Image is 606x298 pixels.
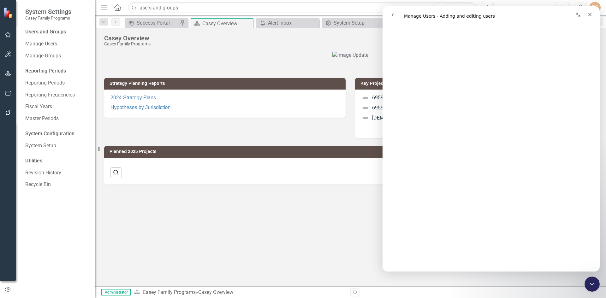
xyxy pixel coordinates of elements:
button: Q4-25 [495,2,555,13]
div: Success Portal [137,19,178,27]
img: ClearPoint Strategy [3,7,14,18]
a: Hypotheses by Jurisdiction [110,105,170,110]
h3: Planned 2025 Projects [110,149,593,154]
span: Administrator [101,289,131,295]
div: Casey Family Programs [104,42,151,46]
div: System Configuration [25,130,88,137]
div: Casey Overview [104,35,151,42]
a: Revision History [25,169,88,177]
img: Not Defined [361,104,369,112]
a: Fiscal Years [25,103,88,110]
a: Master Periods [25,115,88,122]
a: Search [443,3,475,12]
a: Recycle Bin [25,181,88,188]
div: Utilities [25,157,88,165]
a: Reporting Periods [25,79,88,87]
a: Reporting Frequencies [25,91,88,99]
div: Q4-25 [497,4,553,12]
p: [DEMOGRAPHIC_DATA] Birth Parent Mentoring & [MEDICAL_DATA] Programs [361,113,590,123]
button: RC [589,2,601,13]
a: Casey Family Programs [143,289,196,295]
div: Users and Groups [25,28,88,36]
div: Casey Overview [202,20,252,27]
div: » [134,289,346,296]
a: System Setup [25,142,88,149]
p: 6959 Thriving Families Safer Children [361,103,590,113]
div: Alert Inbox [268,19,318,27]
a: Manage Groups [25,52,88,60]
iframe: Intercom live chat [383,6,600,272]
h3: Strategy Planning Reports [110,81,342,86]
img: Image Update [332,52,368,59]
iframe: Intercom live chat [585,277,600,292]
div: System Setup [334,19,383,27]
a: Alert Inbox [258,19,318,27]
span: System Settings [25,8,71,15]
a: 2024 Strategy Plans [110,95,156,100]
p: 6959 Thriving Families Safer Children [361,94,590,103]
div: Reporting Periods [25,67,88,75]
input: Search ClearPoint... [128,2,476,13]
small: Casey Family Programs [25,15,71,20]
div: Casey Overview [198,289,233,295]
a: Manage Users [25,40,88,48]
img: Not Defined [361,114,369,122]
img: Not Defined [361,94,369,102]
a: System Setup [323,19,383,27]
a: Success Portal [126,19,178,27]
h3: Key Projects [360,81,593,86]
